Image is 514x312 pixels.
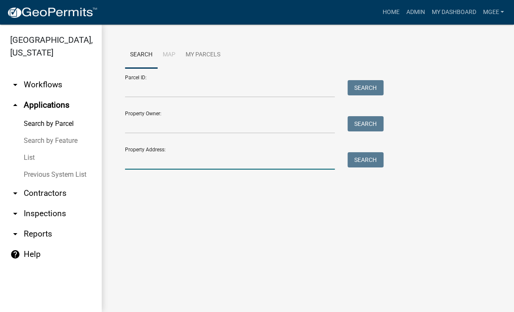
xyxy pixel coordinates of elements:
[125,42,158,69] a: Search
[379,4,403,20] a: Home
[347,116,383,131] button: Search
[347,80,383,95] button: Search
[428,4,479,20] a: My Dashboard
[10,229,20,239] i: arrow_drop_down
[10,209,20,219] i: arrow_drop_down
[10,249,20,259] i: help
[181,42,225,69] a: My Parcels
[10,80,20,90] i: arrow_drop_down
[403,4,428,20] a: Admin
[347,152,383,167] button: Search
[10,188,20,198] i: arrow_drop_down
[479,4,507,20] a: mgee
[10,100,20,110] i: arrow_drop_up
